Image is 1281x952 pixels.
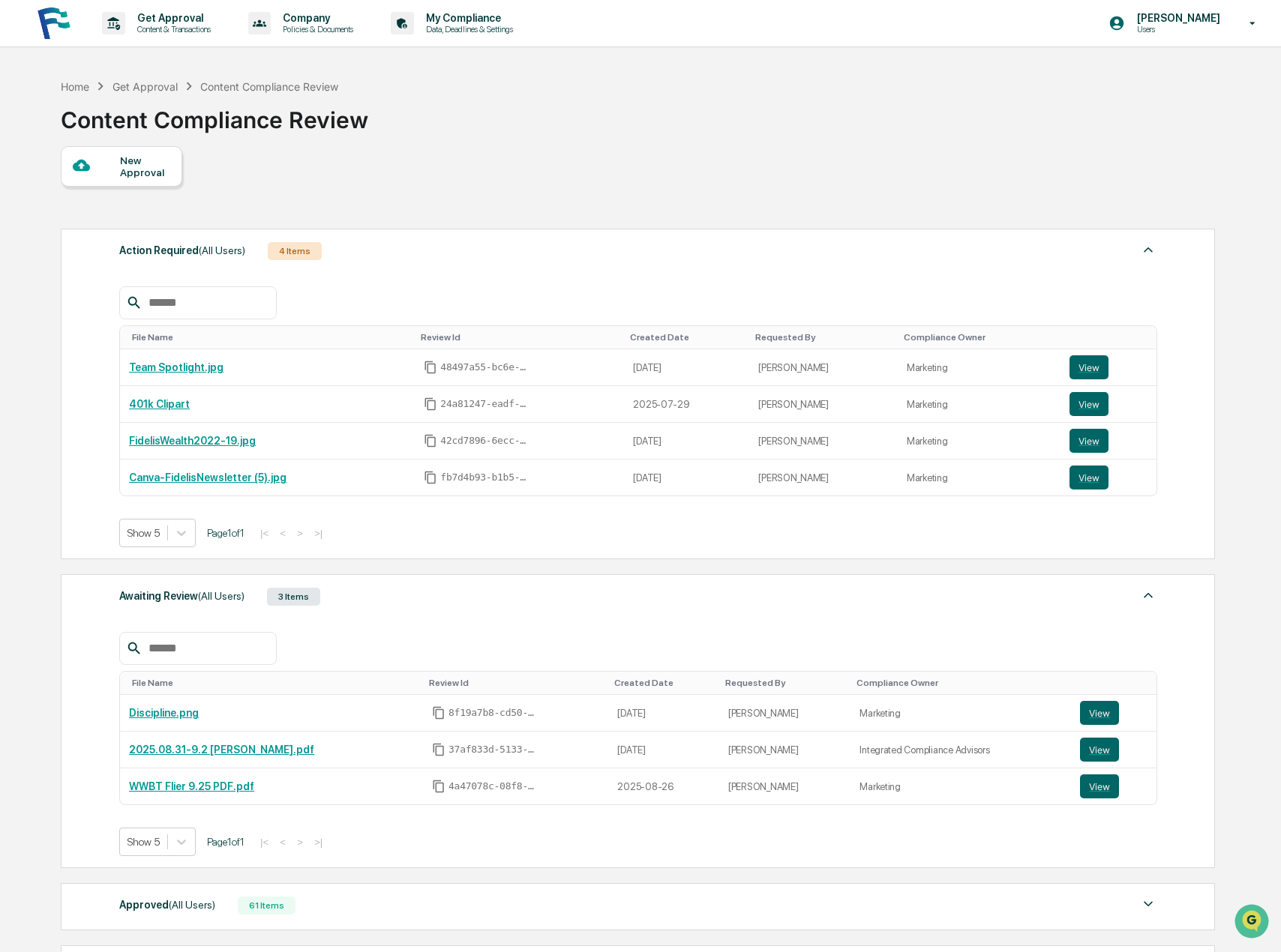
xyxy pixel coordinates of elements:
[432,706,445,720] span: Copy Id
[856,678,1065,688] div: Toggle SortBy
[1080,774,1119,798] button: View
[256,836,273,849] button: |<
[749,349,898,386] td: [PERSON_NAME]
[898,423,1060,460] td: Marketing
[1072,332,1150,343] div: Toggle SortBy
[271,24,361,34] p: Policies & Documents
[255,119,273,137] button: Start new chat
[1069,429,1147,453] a: View
[850,768,1071,804] td: Marketing
[51,115,246,130] div: Start new chat
[103,183,192,210] a: 🗄️Attestations
[198,590,244,602] span: (All Users)
[424,397,437,411] span: Copy Id
[109,190,121,202] div: 🗄️
[414,12,520,24] p: My Compliance
[424,434,437,448] span: Copy Id
[608,768,719,804] td: 2025-08-26
[1069,392,1108,416] button: View
[1069,466,1108,489] button: View
[421,332,618,343] div: Toggle SortBy
[1233,903,1273,943] iframe: Open customer support
[850,695,1071,732] td: Marketing
[432,780,445,793] span: Copy Id
[608,732,719,768] td: [DATE]
[268,242,322,260] div: 4 Items
[424,361,437,374] span: Copy Id
[448,744,538,756] span: 37af833d-5133-402b-b8d9-80d30d1e4d1c
[125,24,218,34] p: Content & Transactions
[440,435,530,447] span: 42cd7896-6ecc-4aec-8969-904c62f5187e
[749,460,898,495] td: [PERSON_NAME]
[898,349,1060,386] td: Marketing
[448,707,538,719] span: 8f19a7b8-cd50-4e69-8430-d55cd8dd963e
[15,31,273,55] p: How can we help?
[9,211,100,238] a: 🔎Data Lookup
[608,695,719,732] td: [DATE]
[275,836,290,849] button: <
[238,897,295,915] div: 61 Items
[129,707,199,719] a: Discipline.png
[440,361,530,373] span: 48497a55-bc6e-416c-8412-18663c5788d4
[1080,701,1147,725] a: View
[207,527,244,539] span: Page 1 of 1
[310,527,327,540] button: >|
[292,527,307,540] button: >
[440,398,530,410] span: 24a81247-eadf-4a65-aa0e-eb8b48781220
[200,80,338,93] div: Content Compliance Review
[1069,429,1108,453] button: View
[624,460,749,495] td: [DATE]
[292,836,307,849] button: >
[199,244,245,256] span: (All Users)
[129,361,223,373] a: Team Spotlight.jpg
[15,219,27,231] div: 🔎
[125,12,218,24] p: Get Approval
[119,241,245,260] div: Action Required
[624,423,749,460] td: [DATE]
[1139,895,1157,913] img: caret
[51,130,190,142] div: We're available if you need us!
[129,472,286,483] a: Canva-FidelisNewsletter (5).jpg
[432,743,445,756] span: Copy Id
[1069,355,1108,379] button: View
[898,386,1060,423] td: Marketing
[898,460,1060,495] td: Marketing
[624,386,749,423] td: 2025-07-29
[9,183,103,210] a: 🖐️Preclearance
[1069,392,1147,416] a: View
[1125,24,1228,34] p: Users
[129,780,254,792] a: WWBT Flier 9.25 PDF.pdf
[749,386,898,423] td: [PERSON_NAME]
[61,80,89,93] div: Home
[1125,12,1228,24] p: [PERSON_NAME]
[904,332,1054,343] div: Toggle SortBy
[749,423,898,460] td: [PERSON_NAME]
[36,5,72,41] img: logo
[424,471,437,484] span: Copy Id
[719,695,850,732] td: [PERSON_NAME]
[1080,738,1119,762] button: View
[1083,678,1150,688] div: Toggle SortBy
[624,349,749,386] td: [DATE]
[448,780,538,792] span: 4a47078c-08f8-43c4-bb8c-4df8c05534db
[132,332,409,343] div: Toggle SortBy
[719,732,850,768] td: [PERSON_NAME]
[124,189,186,204] span: Attestations
[149,254,181,265] span: Pylon
[310,836,327,849] button: >|
[129,398,190,410] a: 401k Clipart
[429,678,602,688] div: Toggle SortBy
[15,115,42,142] img: 1746055101610-c473b297-6a78-478c-a979-82029cc54cd1
[129,744,314,756] a: 2025.08.31-9.2 [PERSON_NAME].pdf
[630,332,743,343] div: Toggle SortBy
[267,588,320,606] div: 3 Items
[414,24,520,34] p: Data, Deadlines & Settings
[1069,466,1147,489] a: View
[120,154,170,178] div: New Approval
[1080,774,1147,798] a: View
[1139,586,1157,604] img: caret
[271,12,361,24] p: Company
[275,527,290,540] button: <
